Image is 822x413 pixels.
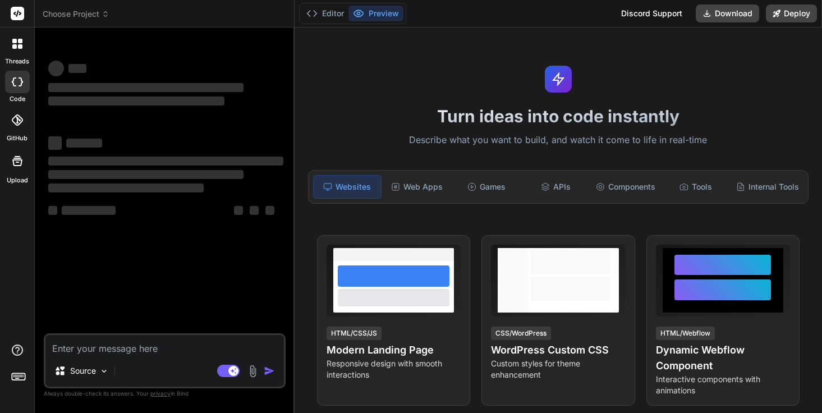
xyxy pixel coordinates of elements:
h4: Modern Landing Page [327,342,461,358]
div: CSS/WordPress [491,327,551,340]
div: Components [591,175,660,199]
div: Discord Support [614,4,689,22]
span: ‌ [234,206,243,215]
div: Web Apps [384,175,451,199]
span: Choose Project [43,8,109,20]
div: HTML/Webflow [656,327,715,340]
span: ‌ [48,206,57,215]
span: ‌ [48,83,244,92]
button: Deploy [766,4,817,22]
p: Custom styles for theme enhancement [491,358,625,380]
span: ‌ [48,97,224,105]
h1: Turn ideas into code instantly [301,106,815,126]
span: ‌ [48,136,62,150]
label: code [10,94,25,104]
div: Games [453,175,520,199]
span: privacy [150,390,171,397]
p: Always double-check its answers. Your in Bind [44,388,286,399]
span: ‌ [68,64,86,73]
img: icon [264,365,275,377]
label: GitHub [7,134,27,143]
span: ‌ [62,206,116,215]
span: ‌ [265,206,274,215]
div: APIs [522,175,590,199]
label: threads [5,57,29,66]
button: Download [696,4,759,22]
p: Responsive design with smooth interactions [327,358,461,380]
p: Describe what you want to build, and watch it come to life in real-time [301,133,815,148]
div: Tools [662,175,729,199]
button: Editor [302,6,348,21]
p: Interactive components with animations [656,374,790,396]
span: ‌ [66,139,102,148]
h4: WordPress Custom CSS [491,342,625,358]
span: ‌ [48,170,244,179]
h4: Dynamic Webflow Component [656,342,790,374]
div: HTML/CSS/JS [327,327,382,340]
button: Preview [348,6,403,21]
span: ‌ [48,157,283,166]
div: Websites [313,175,382,199]
label: Upload [7,176,28,185]
span: ‌ [48,61,64,76]
img: attachment [246,365,259,378]
img: Pick Models [99,366,109,376]
span: ‌ [48,183,204,192]
span: ‌ [250,206,259,215]
div: Internal Tools [732,175,803,199]
p: Source [70,365,96,377]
